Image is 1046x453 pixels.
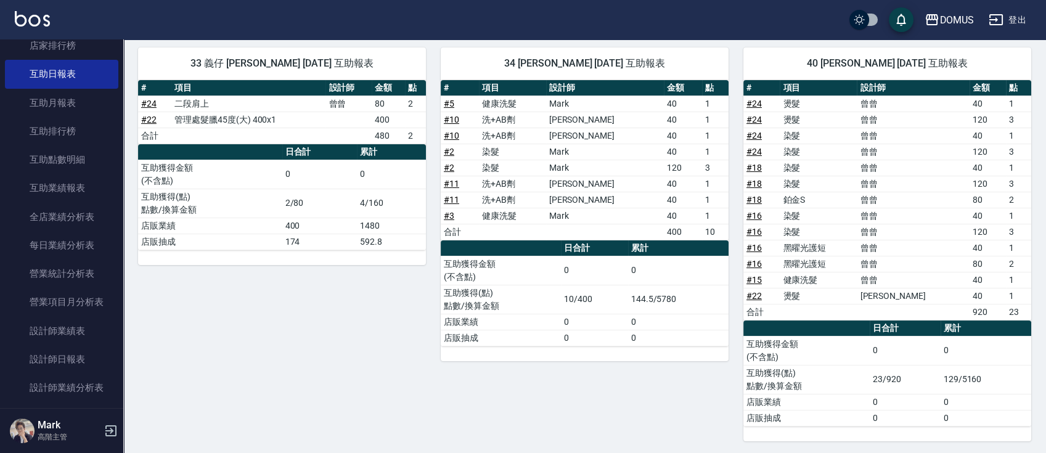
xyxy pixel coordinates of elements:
[702,160,729,176] td: 3
[444,179,459,189] a: #11
[970,112,1006,128] td: 120
[780,96,857,112] td: 燙髮
[780,192,857,208] td: 鉑金S
[920,7,979,33] button: DOMUS
[746,243,762,253] a: #16
[970,192,1006,208] td: 80
[5,60,118,88] a: 互助日報表
[780,272,857,288] td: 健康洗髮
[479,80,545,96] th: 項目
[970,208,1006,224] td: 40
[743,320,1031,426] table: a dense table
[780,288,857,304] td: 燙髮
[780,240,857,256] td: 黑曜光護短
[664,144,702,160] td: 40
[702,224,729,240] td: 10
[441,80,479,96] th: #
[479,208,545,224] td: 健康洗髮
[970,272,1006,288] td: 40
[970,304,1006,320] td: 920
[702,192,729,208] td: 1
[138,80,171,96] th: #
[743,80,1031,320] table: a dense table
[282,218,358,234] td: 400
[746,275,762,285] a: #15
[664,96,702,112] td: 40
[282,234,358,250] td: 174
[941,320,1031,337] th: 累計
[5,174,118,202] a: 互助業績報表
[405,96,426,112] td: 2
[1006,96,1031,112] td: 1
[970,128,1006,144] td: 40
[664,176,702,192] td: 40
[5,117,118,145] a: 互助排行榜
[941,336,1031,365] td: 0
[743,410,870,426] td: 店販抽成
[857,192,969,208] td: 曾曾
[939,12,974,28] div: DOMUS
[746,115,762,124] a: #24
[141,99,157,108] a: #24
[138,128,171,144] td: 合計
[138,218,282,234] td: 店販業績
[970,176,1006,192] td: 120
[5,145,118,174] a: 互助點數明細
[857,80,969,96] th: 設計師
[444,163,454,173] a: #2
[479,160,545,176] td: 染髮
[780,128,857,144] td: 染髮
[405,80,426,96] th: 點
[357,189,426,218] td: 4/160
[1006,304,1031,320] td: 23
[138,160,282,189] td: 互助獲得金額 (不含點)
[628,256,729,285] td: 0
[628,285,729,314] td: 144.5/5780
[372,112,405,128] td: 400
[546,208,664,224] td: Mark
[857,176,969,192] td: 曾曾
[941,394,1031,410] td: 0
[970,240,1006,256] td: 40
[746,131,762,141] a: #24
[372,96,405,112] td: 80
[970,80,1006,96] th: 金額
[1006,144,1031,160] td: 3
[746,291,762,301] a: #22
[405,128,426,144] td: 2
[857,224,969,240] td: 曾曾
[780,208,857,224] td: 染髮
[138,189,282,218] td: 互助獲得(點) 點數/換算金額
[357,160,426,189] td: 0
[444,147,454,157] a: #2
[746,179,762,189] a: #18
[746,195,762,205] a: #18
[15,11,50,27] img: Logo
[970,144,1006,160] td: 120
[664,208,702,224] td: 40
[970,160,1006,176] td: 40
[546,144,664,160] td: Mark
[970,288,1006,304] td: 40
[746,163,762,173] a: #18
[628,330,729,346] td: 0
[1006,272,1031,288] td: 1
[546,112,664,128] td: [PERSON_NAME]
[780,80,857,96] th: 項目
[857,96,969,112] td: 曾曾
[546,96,664,112] td: Mark
[664,160,702,176] td: 120
[857,144,969,160] td: 曾曾
[857,208,969,224] td: 曾曾
[857,112,969,128] td: 曾曾
[171,80,325,96] th: 項目
[780,144,857,160] td: 染髮
[282,144,358,160] th: 日合計
[357,234,426,250] td: 592.8
[870,336,941,365] td: 0
[441,285,561,314] td: 互助獲得(點) 點數/換算金額
[628,314,729,330] td: 0
[702,128,729,144] td: 1
[780,160,857,176] td: 染髮
[746,99,762,108] a: #24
